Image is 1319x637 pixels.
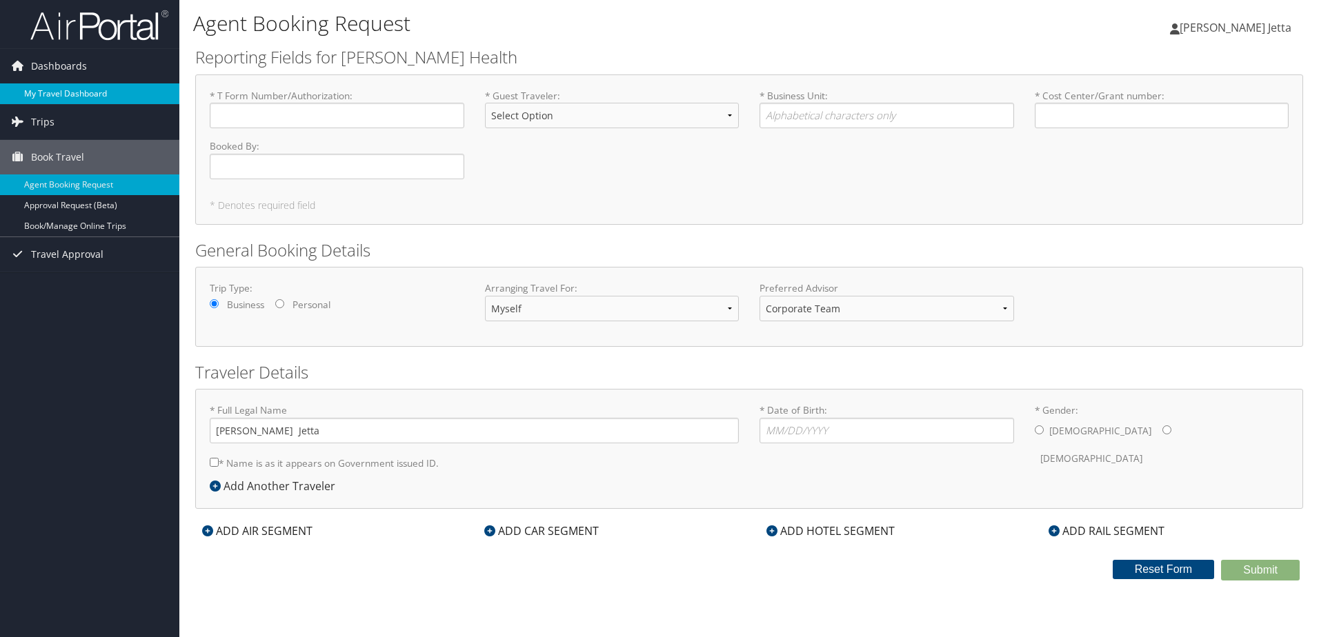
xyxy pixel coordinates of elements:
label: * Full Legal Name [210,403,739,443]
label: Preferred Advisor [760,281,1014,295]
label: * Date of Birth: [760,403,1014,443]
input: * Gender:[DEMOGRAPHIC_DATA][DEMOGRAPHIC_DATA] [1035,425,1044,434]
input: * Business Unit: [760,103,1014,128]
h5: * Denotes required field [210,201,1289,210]
a: [PERSON_NAME] Jetta [1170,7,1305,48]
button: Submit [1221,560,1300,580]
label: * Gender: [1035,403,1289,472]
label: [DEMOGRAPHIC_DATA] [1040,445,1142,472]
input: Booked By: [210,154,464,179]
img: airportal-logo.png [30,9,168,41]
div: ADD CAR SEGMENT [477,523,606,539]
label: [DEMOGRAPHIC_DATA] [1049,418,1151,444]
label: * Business Unit : [760,89,1014,128]
span: [PERSON_NAME] Jetta [1180,20,1291,35]
input: * Gender:[DEMOGRAPHIC_DATA][DEMOGRAPHIC_DATA] [1162,425,1171,434]
span: Trips [31,105,54,139]
h2: Reporting Fields for [PERSON_NAME] Health [195,45,1303,69]
label: * Cost Center/Grant number : [1035,89,1289,128]
div: Add Another Traveler [210,478,342,494]
span: Dashboards [31,49,87,83]
input: * Cost Center/Grant number: [1035,103,1289,128]
h2: Traveler Details [195,361,1303,384]
select: * Guest Traveler: [485,103,740,128]
button: Reset Form [1113,560,1215,579]
span: Travel Approval [31,237,103,272]
input: * Full Legal Name [210,418,739,443]
h1: Agent Booking Request [193,9,935,38]
h2: General Booking Details [195,239,1303,262]
label: Trip Type: [210,281,464,295]
div: ADD AIR SEGMENT [195,523,319,539]
span: Book Travel [31,140,84,174]
label: Business [227,298,264,312]
input: * Date of Birth: [760,418,1014,443]
label: * Name is as it appears on Government issued ID. [210,450,439,476]
div: ADD HOTEL SEGMENT [760,523,902,539]
input: * T Form Number/Authorization: [210,103,464,128]
label: Arranging Travel For: [485,281,740,295]
label: Personal [292,298,330,312]
div: ADD RAIL SEGMENT [1042,523,1171,539]
label: * Guest Traveler : [485,89,740,139]
label: * T Form Number/Authorization : [210,89,464,128]
input: * Name is as it appears on Government issued ID. [210,458,219,467]
label: Booked By : [210,139,464,179]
